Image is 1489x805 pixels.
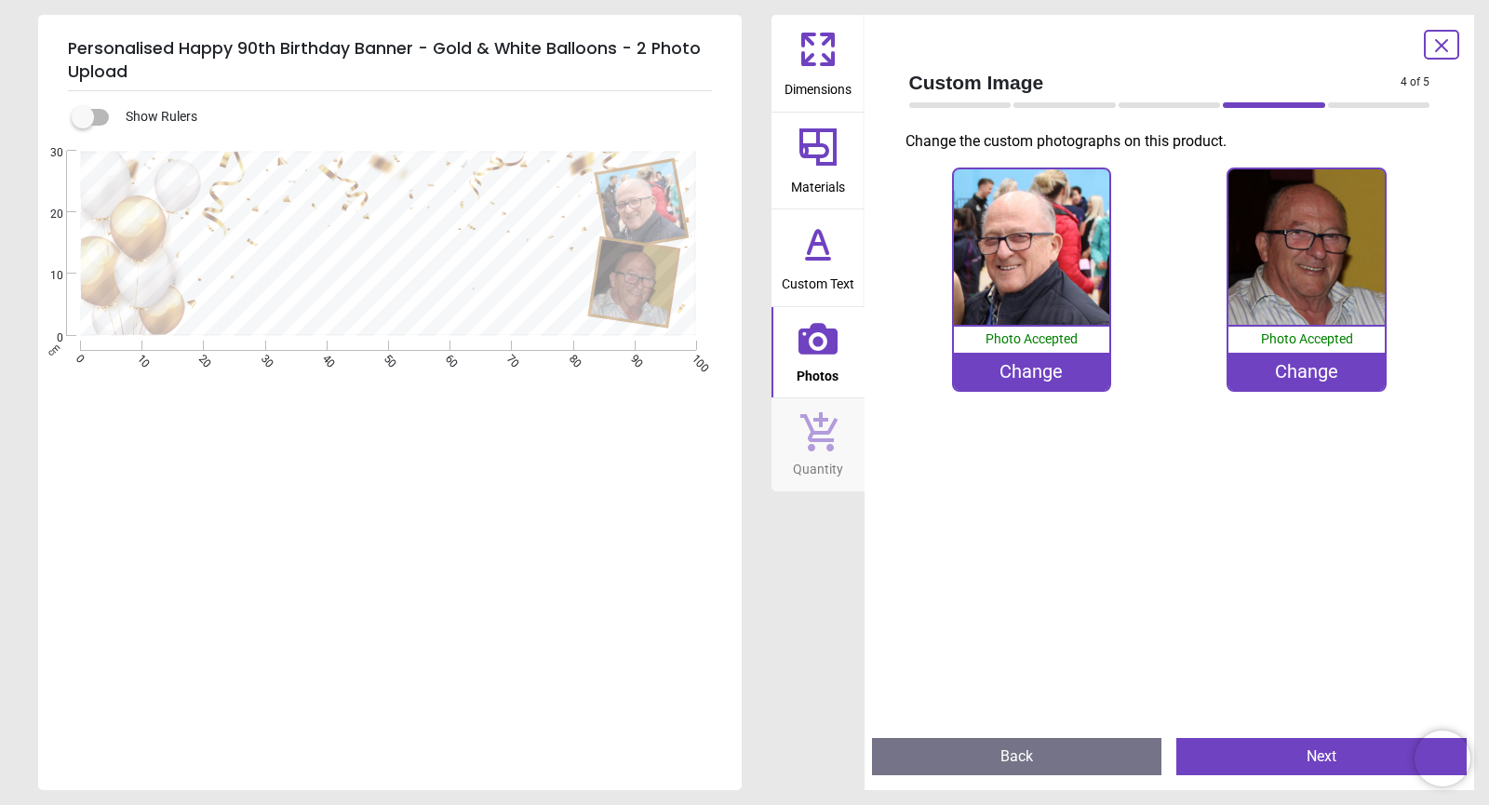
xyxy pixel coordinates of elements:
span: 100 [688,352,700,364]
h5: Personalised Happy 90th Birthday Banner - Gold & White Balloons - 2 Photo Upload [68,30,712,91]
div: Change [1228,353,1385,390]
span: 0 [28,330,63,346]
span: Photo Accepted [1261,331,1353,346]
button: Back [872,738,1162,775]
span: 50 [380,352,392,364]
span: Materials [791,169,845,197]
button: Quantity [771,398,865,491]
span: Photos [797,358,838,386]
span: Custom Image [909,69,1402,96]
button: Photos [771,307,865,398]
span: 10 [133,352,145,364]
p: Change the custom photographs on this product. [905,131,1445,152]
span: 40 [318,352,330,364]
iframe: Brevo live chat [1415,731,1470,786]
div: Change [954,353,1110,390]
span: 20 [195,352,208,364]
span: 0 [72,352,84,364]
span: Photo Accepted [986,331,1078,346]
span: cm [46,341,62,357]
button: Custom Text [771,209,865,306]
span: 30 [28,145,63,161]
span: Custom Text [782,266,854,294]
button: Next [1176,738,1467,775]
span: 30 [257,352,269,364]
span: Dimensions [785,72,852,100]
button: Materials [771,113,865,209]
span: 4 of 5 [1401,74,1429,90]
div: Show Rulers [83,106,742,128]
span: 70 [503,352,515,364]
button: Dimensions [771,15,865,112]
span: 10 [28,268,63,284]
span: 90 [626,352,638,364]
span: Quantity [793,451,843,479]
span: 20 [28,207,63,222]
span: 60 [441,352,453,364]
span: 80 [565,352,577,364]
